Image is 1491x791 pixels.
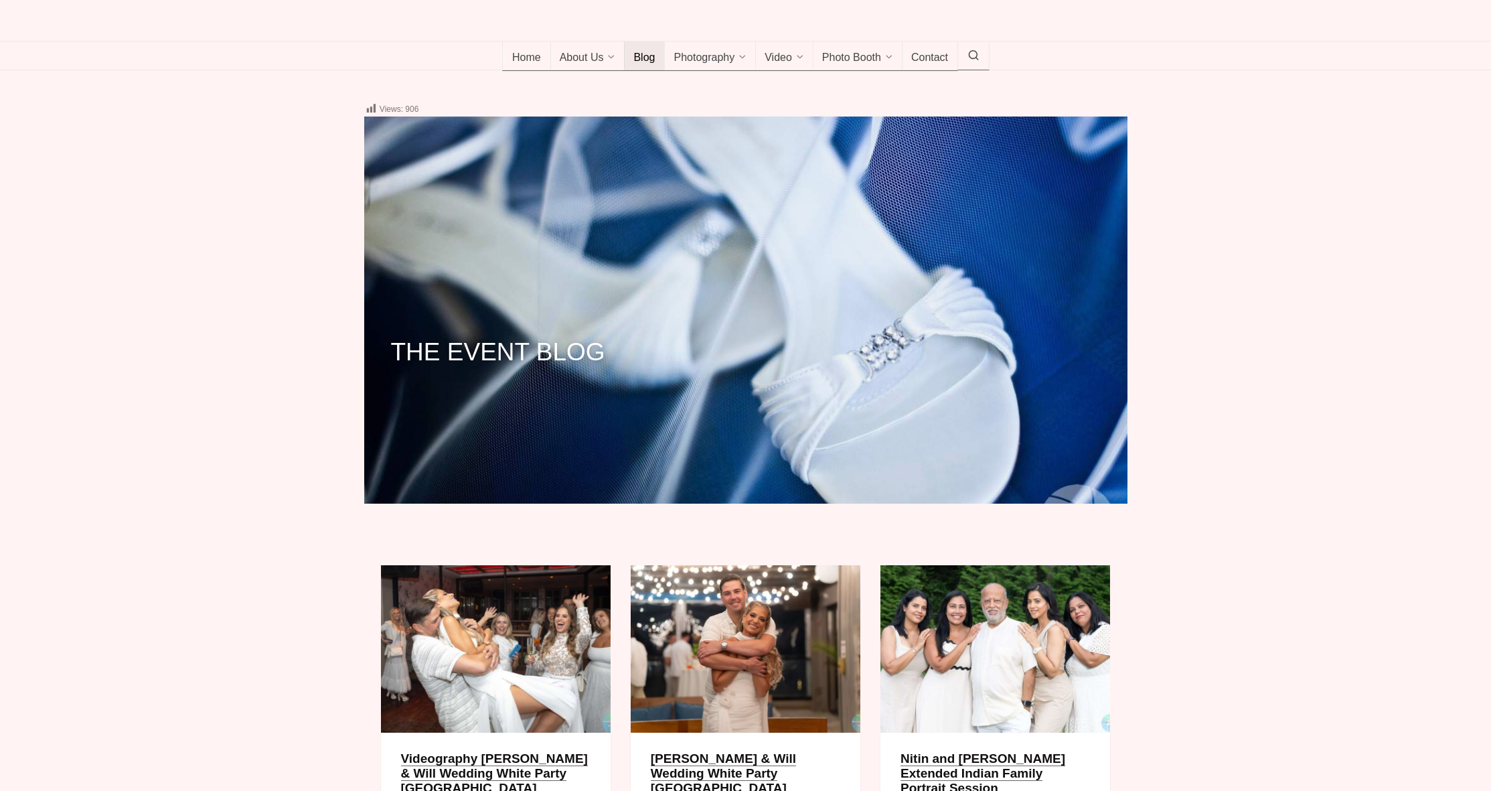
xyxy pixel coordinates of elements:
[512,52,541,65] span: Home
[765,52,792,65] span: Video
[902,42,958,71] a: Contact
[822,52,881,65] span: Photo Booth
[550,42,625,71] a: About Us
[633,52,655,65] span: Blog
[755,42,813,71] a: Video
[624,42,665,71] a: Blog
[911,52,948,65] span: Contact
[405,104,418,114] span: 906
[674,52,734,65] span: Photography
[502,42,551,71] a: Home
[364,318,1127,360] div: THE EVENT BLOG
[560,52,604,65] span: About Us
[813,42,903,71] a: Photo Booth
[664,42,756,71] a: Photography
[380,104,403,114] span: Views:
